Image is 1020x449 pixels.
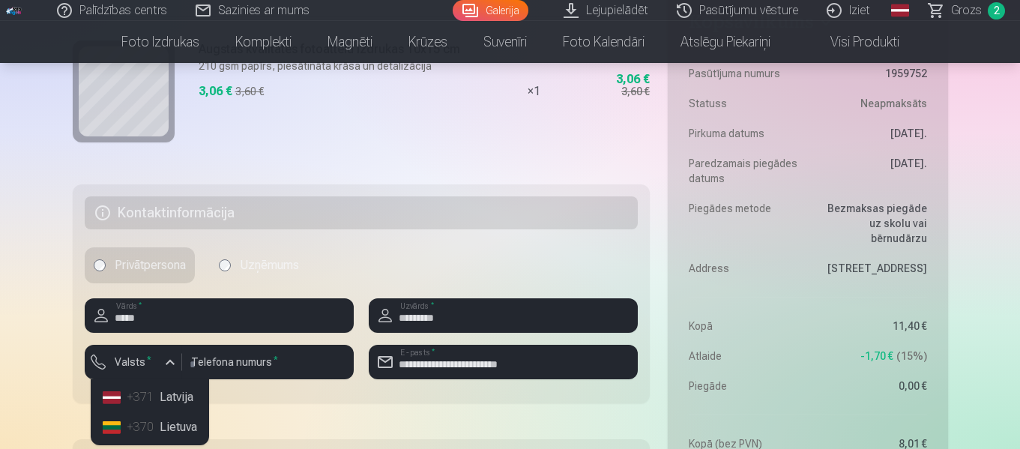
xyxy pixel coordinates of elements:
[689,261,800,276] dt: Address
[689,96,800,111] dt: Statuss
[235,84,264,99] div: 3,60 €
[689,156,800,186] dt: Paredzamais piegādes datums
[689,349,800,364] dt: Atlaide
[199,58,460,73] p: 210 gsm papīrs, piesātināta krāsa un detalizācija
[663,21,788,63] a: Atslēgu piekariņi
[988,2,1005,19] span: 2
[109,355,157,370] label: Valsts
[689,201,800,246] dt: Piegādes metode
[689,379,800,394] dt: Piegāde
[689,126,800,141] dt: Pirkuma datums
[815,319,927,334] dd: 11,40 €
[219,259,231,271] input: Uzņēmums
[951,1,982,19] span: Grozs
[477,16,590,166] div: × 1
[94,259,106,271] input: Privātpersona
[616,75,650,84] div: 3,06 €
[97,412,203,442] li: Lietuva
[85,345,182,379] button: Valsts*
[815,201,927,246] dd: Bezmaksas piegāde uz skolu vai bērnudārzu
[815,156,927,186] dd: [DATE].
[689,319,800,334] dt: Kopā
[6,6,22,15] img: /fa1
[815,261,927,276] dd: [STREET_ADDRESS]
[85,196,639,229] h5: Kontaktinformācija
[85,379,182,391] div: Lauks ir obligāts
[860,349,893,364] span: -1,70 €
[103,21,217,63] a: Foto izdrukas
[860,96,927,111] span: Neapmaksāts
[896,349,927,364] span: 15 %
[310,21,390,63] a: Magnēti
[85,247,195,283] label: Privātpersona
[465,21,545,63] a: Suvenīri
[815,66,927,81] dd: 1959752
[815,126,927,141] dd: [DATE].
[390,21,465,63] a: Krūzes
[210,247,308,283] label: Uzņēmums
[788,21,917,63] a: Visi produkti
[97,382,203,412] li: Latvija
[621,84,650,99] div: 3,60 €
[545,21,663,63] a: Foto kalendāri
[217,21,310,63] a: Komplekti
[689,66,800,81] dt: Pasūtījuma numurs
[815,379,927,394] dd: 0,00 €
[199,82,232,100] div: 3,06 €
[127,388,157,406] div: +371
[127,418,157,436] div: +370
